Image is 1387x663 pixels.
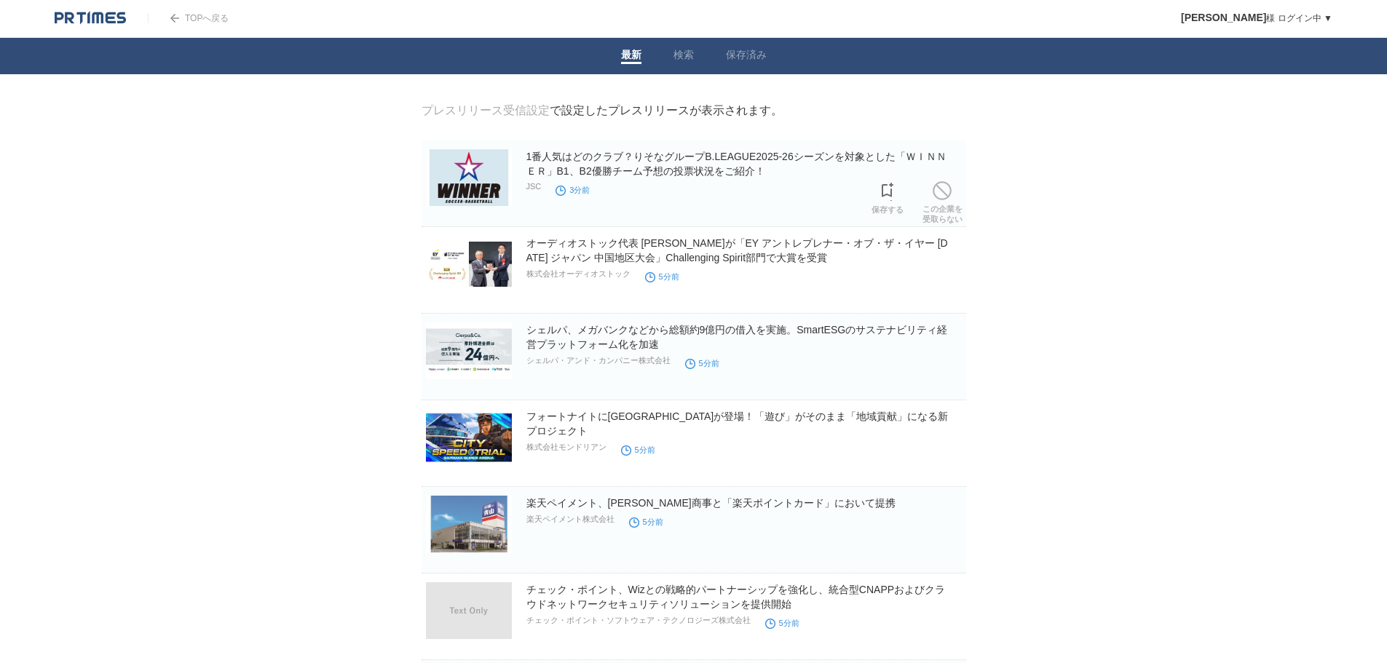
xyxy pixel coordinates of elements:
[426,149,512,206] img: 1番人気はどのクラブ？りそなグループB.LEAGUE2025-26シーズンを対象とした「ＷＩＮＮＥＲ」B1、B2優勝チーム予想の投票状況をご紹介！
[922,178,963,224] a: この企業を受取らない
[170,14,179,23] img: arrow.png
[426,236,512,293] img: オーディオストック代表 西尾 周一郎が「EY アントレプレナー・オブ・ザ・イヤー 2025 ジャパン 中国地区大会」Challenging Spirit部門で大賞を受賞
[422,104,550,116] a: プレスリリース受信設定
[621,49,641,64] a: 最新
[629,517,663,526] time: 5分前
[526,269,631,279] p: 株式会社オーディオストック
[526,497,896,509] a: 楽天ペイメント、[PERSON_NAME]商事と「楽天ポイントカード」において提携
[526,237,948,263] a: オーディオストック代表 [PERSON_NAME]が「EY アントレプレナー・オブ・ザ・イヤー [DATE] ジャパン 中国地区大会」Challenging Spirit部門で大賞を受賞
[426,582,512,639] img: チェック・ポイント、Wizとの戦略的パートナーシップを強化し、統合型CNAPPおよびクラウドネットワークセキュリティソリューションを提供開始
[765,619,799,627] time: 5分前
[526,324,948,350] a: シェルパ、メガバンクなどから総額約9億円の借入を実施。SmartESGのサステナビリティ経営プラットフォーム化を加速
[1181,13,1332,23] a: [PERSON_NAME]様 ログイン中 ▼
[526,355,671,366] p: シェルパ・アンド・カンパニー株式会社
[148,13,229,23] a: TOPへ戻る
[1181,12,1266,23] span: [PERSON_NAME]
[426,496,512,552] img: 楽天ペイメント、青山商事と「楽天ポイントカード」において提携
[526,584,946,610] a: チェック・ポイント、Wizとの戦略的パートナーシップを強化し、統合型CNAPPおよびクラウドネットワークセキュリティソリューションを提供開始
[526,182,542,191] p: JSC
[55,11,126,25] img: logo.png
[426,322,512,379] img: シェルパ、メガバンクなどから総額約9億円の借入を実施。SmartESGのサステナビリティ経営プラットフォーム化を加速
[526,615,751,626] p: チェック・ポイント・ソフトウェア・テクノロジーズ株式会社
[526,514,615,525] p: 楽天ペイメント株式会社
[422,103,783,119] div: で設定したプレスリリースが表示されます。
[685,359,719,368] time: 5分前
[526,151,947,177] a: 1番人気はどのクラブ？りそなグループB.LEAGUE2025-26シーズンを対象とした「ＷＩＮＮＥＲ」B1、B2優勝チーム予想の投票状況をご紹介！
[556,186,590,194] time: 3分前
[645,272,679,281] time: 5分前
[526,442,606,453] p: 株式会社モンドリアン
[872,178,904,215] a: 保存する
[426,409,512,466] img: フォートナイトにさいたま市が登場！「遊び」がそのまま「地域貢献」になる新プロジェクト
[726,49,767,64] a: 保存済み
[621,445,655,454] time: 5分前
[673,49,694,64] a: 検索
[526,410,949,437] a: フォートナイトに[GEOGRAPHIC_DATA]が登場！「遊び」がそのまま「地域貢献」になる新プロジェクト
